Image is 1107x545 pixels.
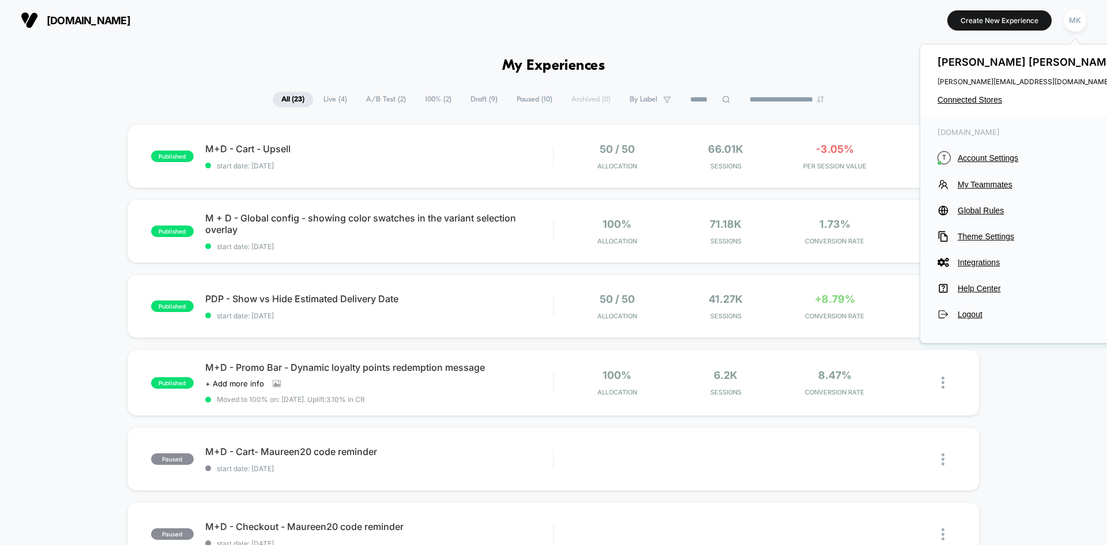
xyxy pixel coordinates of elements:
[709,293,743,305] span: 41.27k
[151,453,194,465] span: paused
[597,312,637,320] span: Allocation
[462,92,506,107] span: Draft ( 9 )
[151,377,194,389] span: published
[205,311,553,320] span: start date: [DATE]
[600,293,635,305] span: 50 / 50
[205,521,553,532] span: M+D - Checkout - Maureen20 code reminder
[597,388,637,396] span: Allocation
[151,300,194,312] span: published
[1060,9,1090,32] button: MK
[17,11,134,29] button: [DOMAIN_NAME]
[710,218,741,230] span: 71.18k
[714,369,737,381] span: 6.2k
[315,92,356,107] span: Live ( 4 )
[783,237,886,245] span: CONVERSION RATE
[205,212,553,235] span: M + D - Global config - showing color swatches in the variant selection overlay
[783,312,886,320] span: CONVERSION RATE
[205,464,553,473] span: start date: [DATE]
[597,162,637,170] span: Allocation
[597,237,637,245] span: Allocation
[818,369,852,381] span: 8.47%
[815,293,855,305] span: +8.79%
[416,92,460,107] span: 100% ( 2 )
[508,92,561,107] span: Paused ( 10 )
[205,242,553,251] span: start date: [DATE]
[603,218,631,230] span: 100%
[947,10,1052,31] button: Create New Experience
[205,293,553,305] span: PDP - Show vs Hide Estimated Delivery Date
[428,296,459,309] div: Duration
[400,296,427,309] div: Current time
[205,379,264,388] span: + Add more info
[205,161,553,170] span: start date: [DATE]
[1064,9,1086,32] div: MK
[942,528,944,540] img: close
[205,446,553,457] span: M+D - Cart- Maureen20 code reminder
[269,145,296,173] button: Play, NEW DEMO 2025-VEED.mp4
[151,225,194,237] span: published
[783,162,886,170] span: PER SESSION VALUE
[9,278,558,289] input: Seek
[942,453,944,465] img: close
[942,377,944,389] img: close
[603,369,631,381] span: 100%
[817,96,824,103] img: end
[151,528,194,540] span: paused
[357,92,415,107] span: A/B Test ( 2 )
[675,388,778,396] span: Sessions
[6,294,24,312] button: Play, NEW DEMO 2025-VEED.mp4
[47,14,130,27] span: [DOMAIN_NAME]
[151,151,194,162] span: published
[205,143,553,155] span: M+D - Cart - Upsell
[205,362,553,373] span: M+D - Promo Bar - Dynamic loyalty points redemption message
[819,218,850,230] span: 1.73%
[675,162,778,170] span: Sessions
[273,92,313,107] span: All ( 23 )
[21,12,38,29] img: Visually logo
[783,388,886,396] span: CONVERSION RATE
[600,143,635,155] span: 50 / 50
[630,95,657,104] span: By Label
[708,143,743,155] span: 66.01k
[481,298,516,309] input: Volume
[675,312,778,320] span: Sessions
[675,237,778,245] span: Sessions
[217,395,365,404] span: Moved to 100% on: [DATE] . Uplift: 3.10% in CR
[502,58,605,74] h1: My Experiences
[816,143,854,155] span: -3.05%
[937,151,951,164] i: T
